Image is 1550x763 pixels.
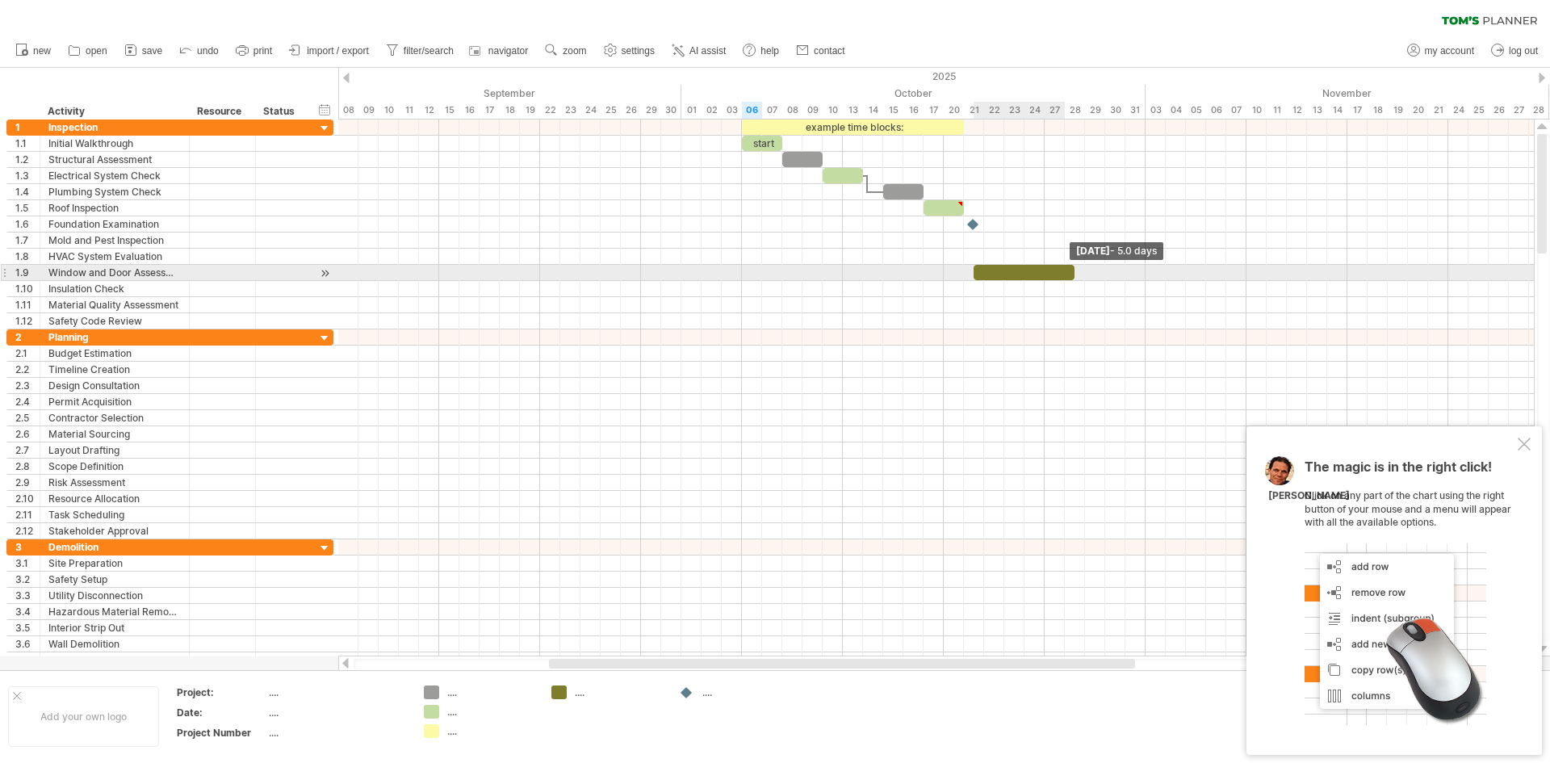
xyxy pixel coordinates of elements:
span: new [33,45,51,57]
div: start [742,136,782,151]
div: Wednesday, 22 October 2025 [984,102,1004,119]
div: Project: [177,685,266,699]
div: Date: [177,706,266,719]
div: 2.3 [15,378,40,393]
div: Friday, 24 October 2025 [1024,102,1045,119]
div: Thursday, 13 November 2025 [1307,102,1327,119]
div: 1.9 [15,265,40,280]
span: import / export [307,45,369,57]
div: Floor Removal [48,652,181,668]
div: .... [575,685,663,699]
a: print [232,40,277,61]
div: Task Scheduling [48,507,181,522]
div: Safety Code Review [48,313,181,329]
div: Friday, 28 November 2025 [1529,102,1549,119]
div: 3.7 [15,652,40,668]
div: Thursday, 18 September 2025 [500,102,520,119]
div: Plumbing System Check [48,184,181,199]
div: Utility Disconnection [48,588,181,603]
div: Structural Assessment [48,152,181,167]
a: new [11,40,56,61]
div: Monday, 8 September 2025 [338,102,358,119]
div: Foundation Examination [48,216,181,232]
div: Tuesday, 30 September 2025 [661,102,681,119]
div: Resource Allocation [48,491,181,506]
div: Tuesday, 25 November 2025 [1468,102,1489,119]
div: 2.12 [15,523,40,539]
div: [DATE] [1070,242,1163,260]
div: Wednesday, 8 October 2025 [782,102,802,119]
a: help [739,40,784,61]
div: Monday, 17 November 2025 [1347,102,1368,119]
div: Monday, 13 October 2025 [843,102,863,119]
div: 2.11 [15,507,40,522]
div: Friday, 10 October 2025 [823,102,843,119]
div: Contractor Selection [48,410,181,426]
div: Wednesday, 12 November 2025 [1287,102,1307,119]
div: 1 [15,119,40,135]
div: .... [269,685,404,699]
div: 3.3 [15,588,40,603]
div: 3.5 [15,620,40,635]
div: Thursday, 6 November 2025 [1206,102,1226,119]
div: 1.1 [15,136,40,151]
span: zoom [563,45,586,57]
a: AI assist [668,40,731,61]
div: Monday, 20 October 2025 [944,102,964,119]
div: Monday, 6 October 2025 [742,102,762,119]
div: 2.5 [15,410,40,426]
div: example time blocks: [742,119,964,135]
div: Tuesday, 23 September 2025 [560,102,580,119]
div: Thursday, 16 October 2025 [903,102,924,119]
div: Resource [197,103,246,119]
div: Friday, 14 November 2025 [1327,102,1347,119]
a: save [120,40,167,61]
div: 2.2 [15,362,40,377]
div: Monday, 3 November 2025 [1146,102,1166,119]
div: Tuesday, 28 October 2025 [1065,102,1085,119]
div: 2.9 [15,475,40,490]
div: Tuesday, 18 November 2025 [1368,102,1388,119]
span: log out [1509,45,1538,57]
div: Tuesday, 9 September 2025 [358,102,379,119]
div: 1.2 [15,152,40,167]
span: open [86,45,107,57]
div: Layout Drafting [48,442,181,458]
span: my account [1425,45,1474,57]
div: Wednesday, 1 October 2025 [681,102,702,119]
div: Wednesday, 15 October 2025 [883,102,903,119]
div: Thursday, 11 September 2025 [399,102,419,119]
div: 1.8 [15,249,40,264]
a: contact [792,40,850,61]
div: Monday, 24 November 2025 [1448,102,1468,119]
div: Friday, 26 September 2025 [621,102,641,119]
div: Material Sourcing [48,426,181,442]
div: .... [447,705,535,719]
div: 2.10 [15,491,40,506]
div: October 2025 [681,85,1146,102]
div: Monday, 29 September 2025 [641,102,661,119]
div: Wednesday, 5 November 2025 [1186,102,1206,119]
span: settings [622,45,655,57]
div: .... [447,685,535,699]
div: 2.8 [15,459,40,474]
div: 3.6 [15,636,40,652]
div: HVAC System Evaluation [48,249,181,264]
div: Thursday, 27 November 2025 [1509,102,1529,119]
div: Budget Estimation [48,346,181,361]
a: zoom [541,40,591,61]
div: Risk Assessment [48,475,181,490]
div: 3.4 [15,604,40,619]
div: Tuesday, 4 November 2025 [1166,102,1186,119]
div: Friday, 31 October 2025 [1125,102,1146,119]
div: Friday, 21 November 2025 [1428,102,1448,119]
div: Friday, 19 September 2025 [520,102,540,119]
div: Wall Demolition [48,636,181,652]
div: 1.6 [15,216,40,232]
div: Wednesday, 10 September 2025 [379,102,399,119]
div: Friday, 3 October 2025 [722,102,742,119]
a: undo [175,40,224,61]
div: Tuesday, 21 October 2025 [964,102,984,119]
div: 1.10 [15,281,40,296]
div: 2.1 [15,346,40,361]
